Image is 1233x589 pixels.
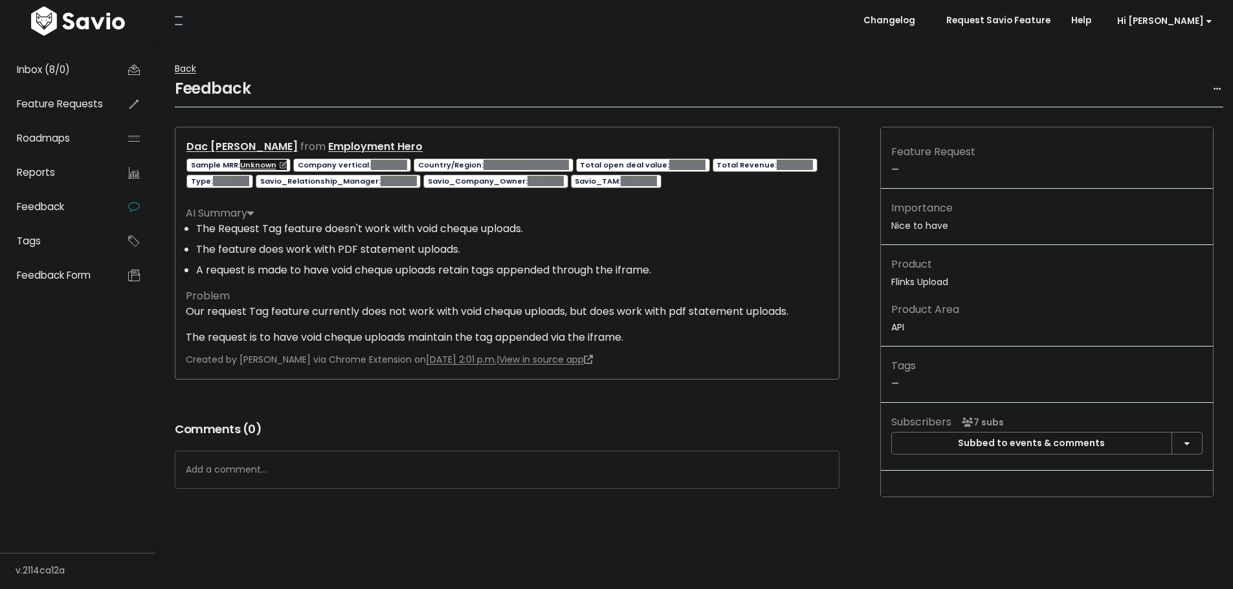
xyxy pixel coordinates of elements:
a: Reports [3,158,107,187]
span: Feedback [17,200,64,213]
a: Back [175,62,196,75]
span: Company vertical: [293,158,411,172]
p: API [891,301,1203,336]
div: Add a comment... [175,451,839,489]
span: Unknown [528,176,564,186]
a: Employment Hero [328,139,423,154]
a: Feedback form [3,261,107,290]
span: Sample MRR: [186,158,291,172]
span: Problem [186,288,230,303]
div: — [881,143,1213,189]
span: Created by [PERSON_NAME] via Chrome Extension on | [186,353,593,366]
span: Type: [186,175,253,188]
a: Tags [3,226,107,256]
span: Unknown [381,176,417,186]
a: Request Savio Feature [936,11,1061,30]
img: logo-white.9d6f32f41409.svg [28,6,128,36]
span: Unknown [777,160,813,170]
span: AI Summary [186,206,254,220]
li: The feature does work with PDF statement uploads. [196,242,828,257]
a: Dac [PERSON_NAME] [186,139,298,154]
a: Feature Requests [3,89,107,119]
span: 0 [248,421,256,437]
span: <p><strong>Subscribers</strong><br><br> - Klaus Lima<br> - Sara Ahmad<br> - Hessam Abbasi<br> - P... [957,416,1004,429]
span: Product [891,257,932,272]
span: Subscribers [891,414,951,429]
span: Feature Requests [17,97,103,111]
p: Flinks Upload [891,255,1203,290]
span: Changelog [863,16,915,25]
li: The Request Tag feature doesn't work with void cheque uploads. [196,221,828,237]
p: — [891,357,1203,392]
span: Importance [891,200,953,215]
p: Nice to have [891,199,1203,234]
li: A request is made to have void cheque uploads retain tags appended through the iframe. [196,262,828,278]
span: Roadmaps [17,131,70,145]
span: [GEOGRAPHIC_DATA] [483,160,569,170]
button: Subbed to events & comments [891,432,1172,455]
span: Unknown [213,176,249,186]
span: Hi [PERSON_NAME] [1117,16,1212,26]
div: v.2114ca12a [16,553,155,587]
h3: Comments ( ) [175,420,839,438]
span: from [300,139,326,154]
span: Total open deal value: [576,158,710,172]
span: Reports [17,166,55,179]
span: Product Area [891,302,959,317]
span: Total Revenue: [713,158,817,172]
a: View in source app [499,353,593,366]
h4: Feedback [175,77,250,100]
p: The request is to have void cheque uploads maintain the tag appended via the iframe. [186,330,828,345]
a: Unknown [240,160,287,170]
a: Help [1061,11,1102,30]
span: Feature Request [891,144,975,159]
span: Feedback form [17,268,91,282]
span: Inbox (8/0) [17,63,70,76]
a: Hi [PERSON_NAME] [1102,11,1223,31]
span: Savio_TAM: [571,175,661,188]
span: Savio_Relationship_Manager: [256,175,421,188]
span: Unknown [669,160,705,170]
span: Tags [891,358,916,373]
span: Unknown [371,160,407,170]
a: [DATE] 2:01 p.m. [426,353,496,366]
span: Country/Region: [414,158,573,172]
span: Unknown [621,176,657,186]
a: Inbox (8/0) [3,55,107,85]
span: Tags [17,234,41,248]
a: Feedback [3,192,107,222]
a: Roadmaps [3,123,107,153]
p: Our request Tag feature currently does not work with void cheque uploads, but does work with pdf ... [186,304,828,319]
span: Savio_Company_Owner: [423,175,568,188]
